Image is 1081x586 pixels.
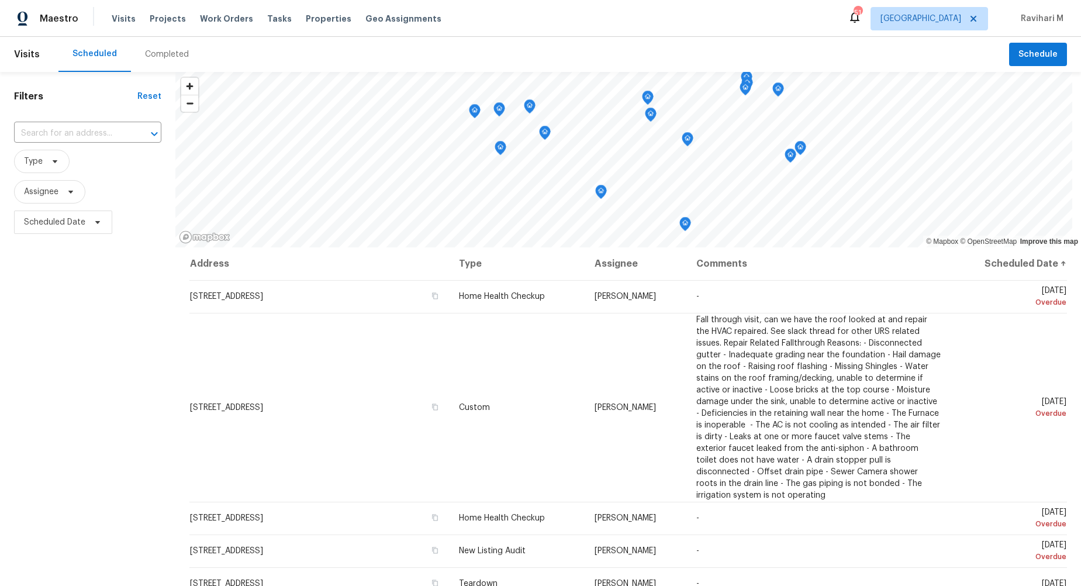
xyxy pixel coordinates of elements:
[40,13,78,25] span: Maestro
[24,156,43,167] span: Type
[585,247,687,280] th: Assignee
[1009,43,1067,67] button: Schedule
[137,91,161,102] div: Reset
[595,404,656,412] span: [PERSON_NAME]
[959,297,1066,308] div: Overdue
[190,292,263,301] span: [STREET_ADDRESS]
[682,132,693,150] div: Map marker
[175,72,1072,247] canvas: Map
[696,547,699,555] span: -
[24,186,58,198] span: Assignee
[959,508,1066,530] span: [DATE]
[642,91,654,109] div: Map marker
[190,547,263,555] span: [STREET_ADDRESS]
[950,247,1067,280] th: Scheduled Date ↑
[181,78,198,95] button: Zoom in
[24,216,85,228] span: Scheduled Date
[539,126,551,144] div: Map marker
[459,514,545,522] span: Home Health Checkup
[72,48,117,60] div: Scheduled
[179,230,230,244] a: Mapbox homepage
[112,13,136,25] span: Visits
[181,95,198,112] button: Zoom out
[146,126,163,142] button: Open
[854,7,862,19] div: 51
[785,149,796,167] div: Map marker
[267,15,292,23] span: Tasks
[459,292,545,301] span: Home Health Checkup
[459,404,490,412] span: Custom
[795,141,806,159] div: Map marker
[495,141,506,159] div: Map marker
[190,404,263,412] span: [STREET_ADDRESS]
[459,547,526,555] span: New Listing Audit
[959,541,1066,563] span: [DATE]
[1018,47,1058,62] span: Schedule
[306,13,351,25] span: Properties
[696,514,699,522] span: -
[595,514,656,522] span: [PERSON_NAME]
[14,91,137,102] h1: Filters
[926,237,958,246] a: Mapbox
[190,514,263,522] span: [STREET_ADDRESS]
[687,247,950,280] th: Comments
[469,104,481,122] div: Map marker
[959,408,1066,419] div: Overdue
[1020,237,1078,246] a: Improve this map
[14,125,129,143] input: Search for an address...
[430,402,440,412] button: Copy Address
[740,81,751,99] div: Map marker
[450,247,585,280] th: Type
[14,42,40,67] span: Visits
[960,237,1017,246] a: OpenStreetMap
[679,217,691,235] div: Map marker
[595,185,607,203] div: Map marker
[150,13,186,25] span: Projects
[645,108,657,126] div: Map marker
[365,13,441,25] span: Geo Assignments
[430,291,440,301] button: Copy Address
[741,77,753,95] div: Map marker
[696,292,699,301] span: -
[959,287,1066,308] span: [DATE]
[741,71,752,89] div: Map marker
[524,99,536,118] div: Map marker
[430,512,440,523] button: Copy Address
[595,547,656,555] span: [PERSON_NAME]
[880,13,961,25] span: [GEOGRAPHIC_DATA]
[200,13,253,25] span: Work Orders
[959,518,1066,530] div: Overdue
[145,49,189,60] div: Completed
[595,292,656,301] span: [PERSON_NAME]
[189,247,450,280] th: Address
[696,316,941,499] span: Fall through visit, can we have the roof looked at and repair the HVAC repaired. See slack thread...
[1016,13,1063,25] span: Ravihari M
[959,551,1066,563] div: Overdue
[772,82,784,101] div: Map marker
[430,545,440,556] button: Copy Address
[959,398,1066,419] span: [DATE]
[493,102,505,120] div: Map marker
